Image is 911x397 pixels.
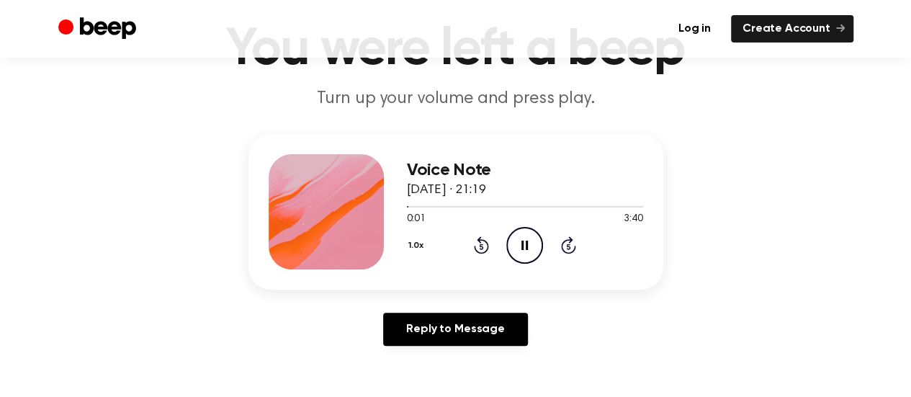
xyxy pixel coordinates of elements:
[731,15,853,43] a: Create Account
[407,161,643,180] h3: Voice Note
[407,184,486,197] span: [DATE] · 21:19
[407,233,429,258] button: 1.0x
[624,212,642,227] span: 3:40
[383,313,527,346] a: Reply to Message
[58,15,140,43] a: Beep
[179,87,732,111] p: Turn up your volume and press play.
[407,212,426,227] span: 0:01
[667,15,722,43] a: Log in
